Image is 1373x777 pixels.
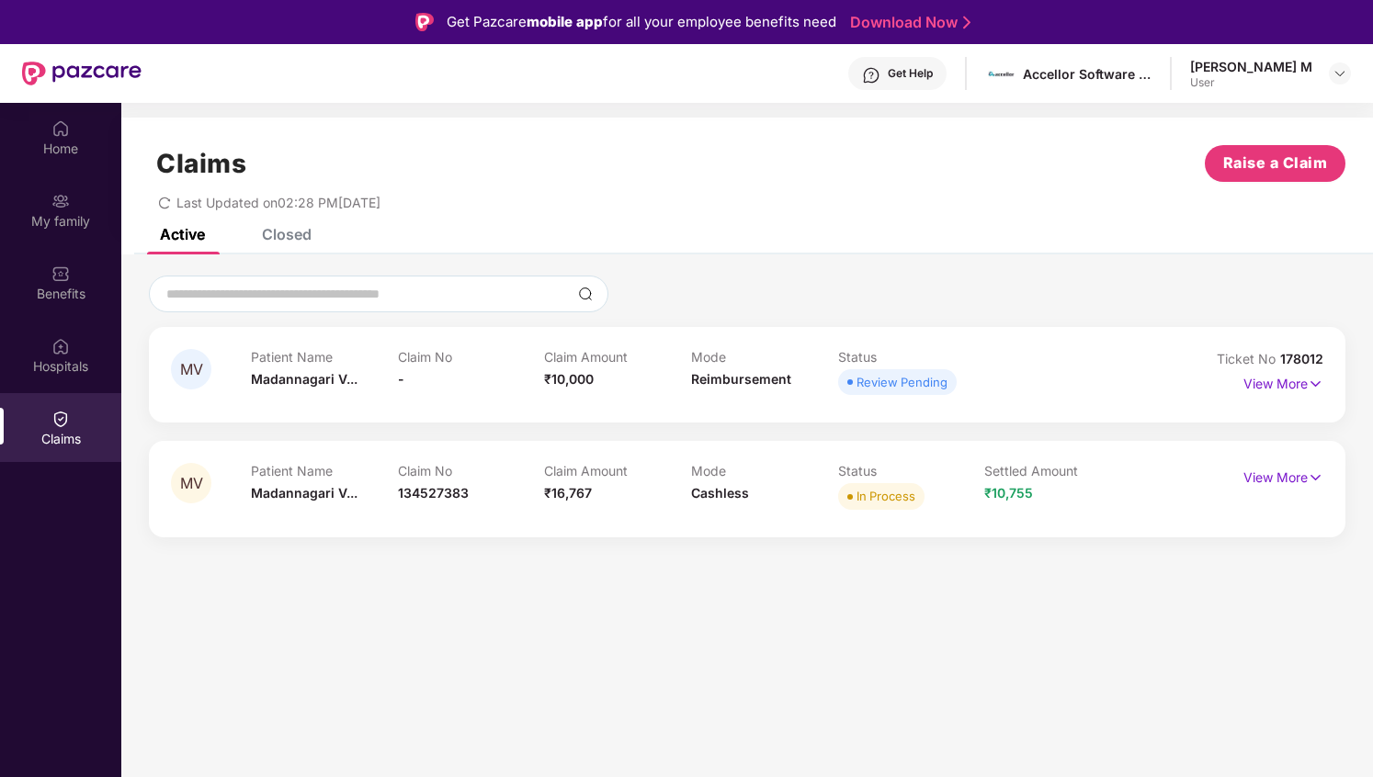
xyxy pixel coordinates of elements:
[691,371,791,387] span: Reimbursement
[578,287,593,301] img: svg+xml;base64,PHN2ZyBpZD0iU2VhcmNoLTMyeDMyIiB4bWxucz0iaHR0cDovL3d3dy53My5vcmcvMjAwMC9zdmciIHdpZH...
[22,62,142,85] img: New Pazcare Logo
[544,349,691,365] p: Claim Amount
[984,485,1033,501] span: ₹10,755
[1308,374,1323,394] img: svg+xml;base64,PHN2ZyB4bWxucz0iaHR0cDovL3d3dy53My5vcmcvMjAwMC9zdmciIHdpZHRoPSIxNyIgaGVpZ2h0PSIxNy...
[850,13,965,32] a: Download Now
[838,349,985,365] p: Status
[1308,467,1323,488] img: svg+xml;base64,PHN2ZyB4bWxucz0iaHR0cDovL3d3dy53My5vcmcvMjAwMC9zdmciIHdpZHRoPSIxNyIgaGVpZ2h0PSIxNy...
[398,485,469,501] span: 134527383
[251,463,398,479] p: Patient Name
[544,463,691,479] p: Claim Amount
[691,349,838,365] p: Mode
[544,485,592,501] span: ₹16,767
[415,13,434,31] img: Logo
[180,476,203,491] span: MV
[1333,66,1347,81] img: svg+xml;base64,PHN2ZyBpZD0iRHJvcGRvd24tMzJ4MzIiIHhtbG5zPSJodHRwOi8vd3d3LnczLm9yZy8yMDAwL3N2ZyIgd2...
[1023,65,1152,83] div: Accellor Software Pvt Ltd.
[988,61,1015,87] img: images%20(1).jfif
[447,11,836,33] div: Get Pazcare for all your employee benefits need
[862,66,880,84] img: svg+xml;base64,PHN2ZyBpZD0iSGVscC0zMngzMiIgeG1sbnM9Imh0dHA6Ly93d3cudzMub3JnLzIwMDAvc3ZnIiB3aWR0aD...
[1205,145,1345,182] button: Raise a Claim
[398,463,545,479] p: Claim No
[251,485,357,501] span: Madannagari V...
[156,148,246,179] h1: Claims
[691,463,838,479] p: Mode
[1190,58,1312,75] div: [PERSON_NAME] M
[51,265,70,283] img: svg+xml;base64,PHN2ZyBpZD0iQmVuZWZpdHMiIHhtbG5zPSJodHRwOi8vd3d3LnczLm9yZy8yMDAwL3N2ZyIgd2lkdGg9Ij...
[1223,152,1328,175] span: Raise a Claim
[176,195,380,210] span: Last Updated on 02:28 PM[DATE]
[180,362,203,377] span: MV
[963,13,970,32] img: Stroke
[1190,75,1312,90] div: User
[262,225,312,243] div: Closed
[544,371,594,387] span: ₹10,000
[398,349,545,365] p: Claim No
[251,349,398,365] p: Patient Name
[160,225,205,243] div: Active
[691,485,749,501] span: Cashless
[857,373,947,391] div: Review Pending
[857,487,915,505] div: In Process
[51,119,70,138] img: svg+xml;base64,PHN2ZyBpZD0iSG9tZSIgeG1sbnM9Imh0dHA6Ly93d3cudzMub3JnLzIwMDAvc3ZnIiB3aWR0aD0iMjAiIG...
[251,371,357,387] span: Madannagari V...
[158,195,171,210] span: redo
[51,337,70,355] img: svg+xml;base64,PHN2ZyBpZD0iSG9zcGl0YWxzIiB4bWxucz0iaHR0cDovL3d3dy53My5vcmcvMjAwMC9zdmciIHdpZHRoPS...
[51,410,70,428] img: svg+xml;base64,PHN2ZyBpZD0iQ2xhaW0iIHhtbG5zPSJodHRwOi8vd3d3LnczLm9yZy8yMDAwL3N2ZyIgd2lkdGg9IjIwIi...
[398,371,404,387] span: -
[1280,351,1323,366] span: 178012
[838,463,985,479] p: Status
[1243,369,1323,394] p: View More
[1217,351,1280,366] span: Ticket No
[1243,463,1323,488] p: View More
[51,192,70,210] img: svg+xml;base64,PHN2ZyB3aWR0aD0iMjAiIGhlaWdodD0iMjAiIHZpZXdCb3g9IjAgMCAyMCAyMCIgZmlsbD0ibm9uZSIgeG...
[527,13,603,30] strong: mobile app
[888,66,933,81] div: Get Help
[984,463,1131,479] p: Settled Amount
